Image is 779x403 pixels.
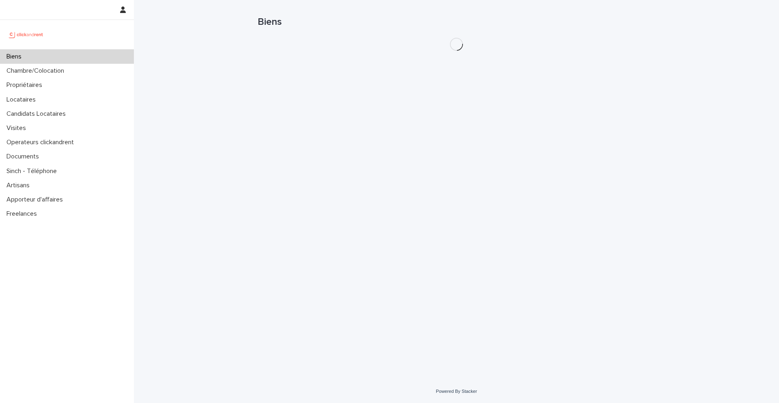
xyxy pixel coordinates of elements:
[3,167,63,175] p: Sinch - Téléphone
[3,182,36,189] p: Artisans
[3,124,32,132] p: Visites
[3,110,72,118] p: Candidats Locataires
[6,26,46,43] img: UCB0brd3T0yccxBKYDjQ
[3,67,71,75] p: Chambre/Colocation
[3,153,45,160] p: Documents
[3,53,28,61] p: Biens
[436,389,477,394] a: Powered By Stacker
[3,96,42,104] p: Locataires
[3,196,69,204] p: Apporteur d'affaires
[3,210,43,218] p: Freelances
[3,139,80,146] p: Operateurs clickandrent
[3,81,49,89] p: Propriétaires
[258,16,655,28] h1: Biens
